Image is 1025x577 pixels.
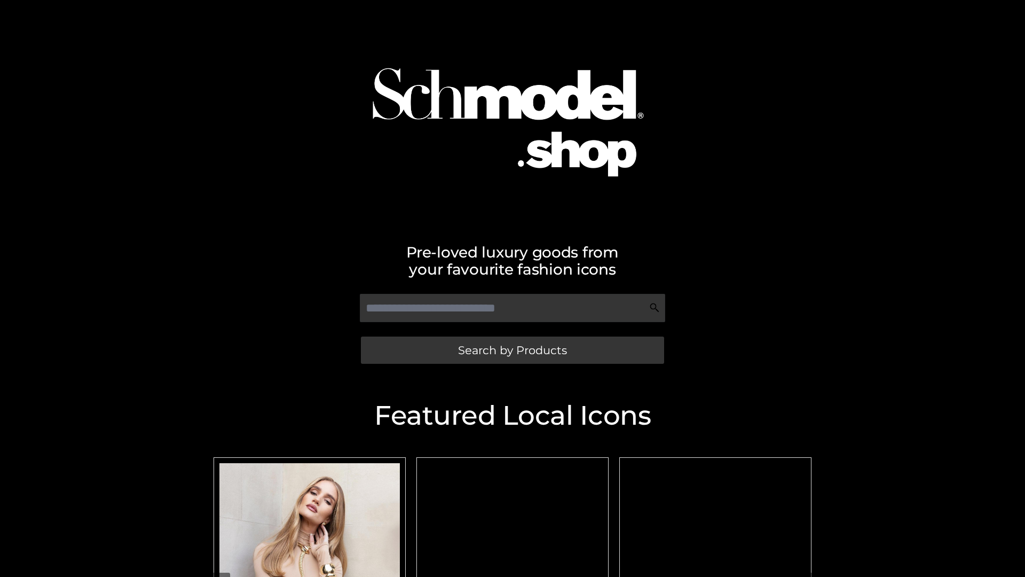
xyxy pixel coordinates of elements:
span: Search by Products [458,345,567,356]
img: Search Icon [649,302,660,313]
a: Search by Products [361,337,664,364]
h2: Pre-loved luxury goods from your favourite fashion icons [208,244,817,278]
h2: Featured Local Icons​ [208,402,817,429]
